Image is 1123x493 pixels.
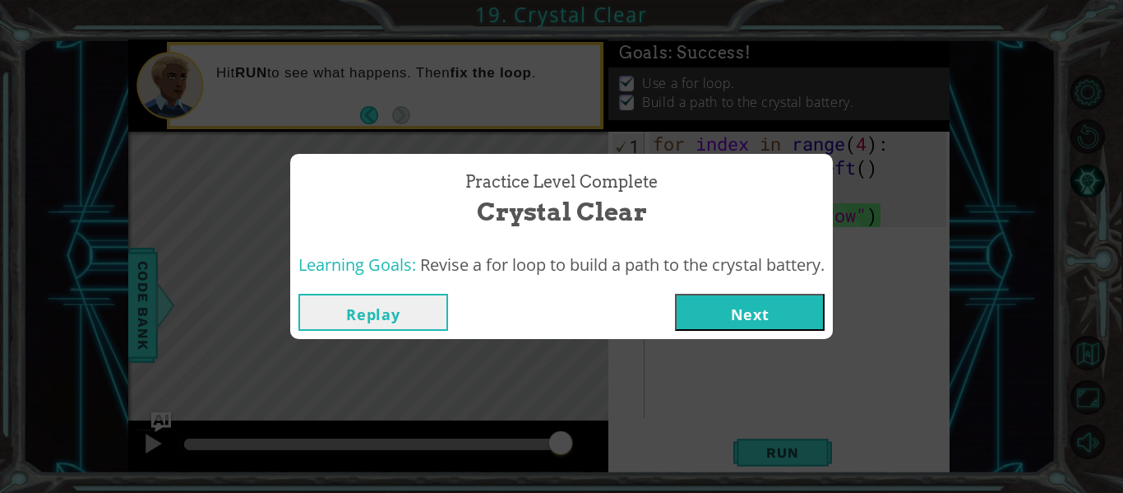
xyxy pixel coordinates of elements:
span: Practice Level Complete [465,170,658,194]
button: Next [675,294,825,331]
button: Replay [298,294,448,331]
span: Learning Goals: [298,253,416,276]
span: Revise a for loop to build a path to the crystal battery. [420,253,825,276]
span: Crystal Clear [477,194,647,230]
